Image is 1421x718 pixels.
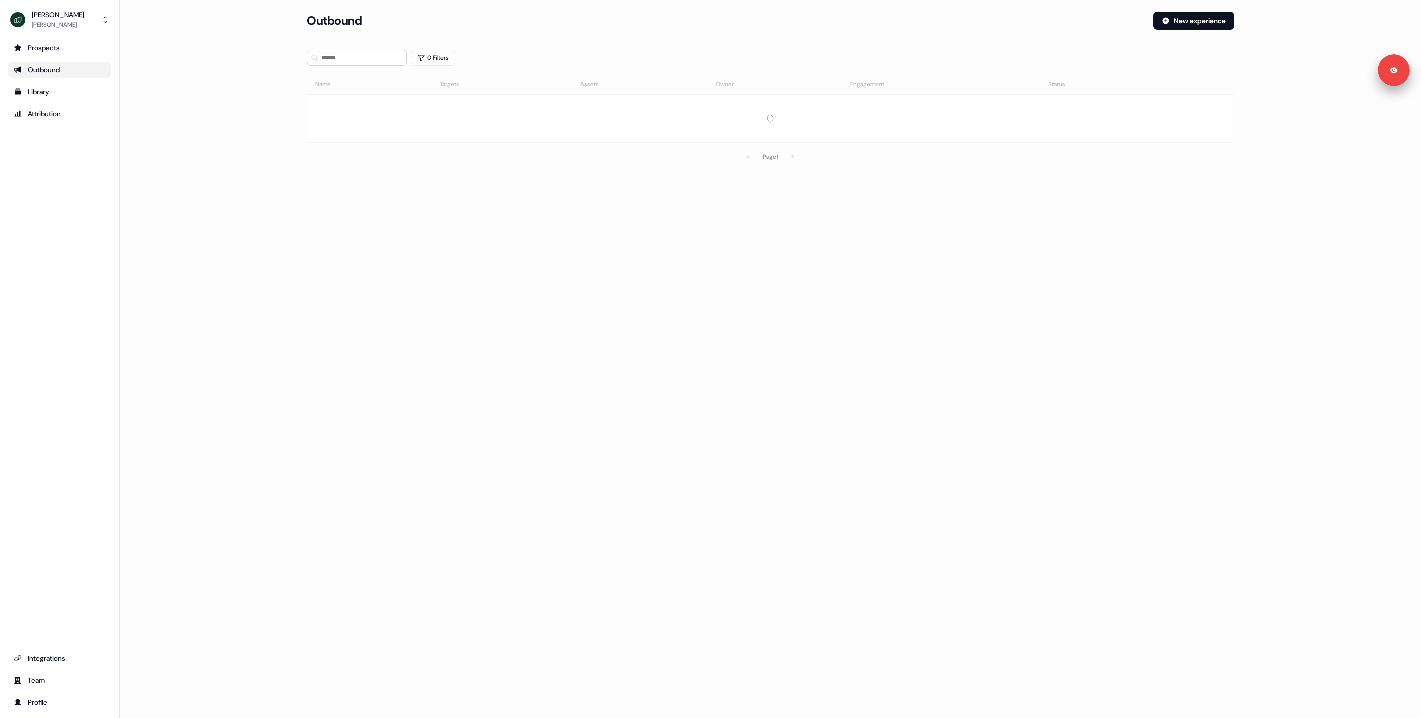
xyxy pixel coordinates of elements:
a: Go to integrations [8,650,111,666]
div: Profile [14,697,105,707]
a: Go to attribution [8,106,111,122]
div: Prospects [14,43,105,53]
button: [PERSON_NAME][PERSON_NAME] [8,8,111,32]
div: Team [14,675,105,685]
div: Attribution [14,109,105,119]
button: New experience [1153,12,1234,30]
div: [PERSON_NAME] [32,10,84,20]
div: Outbound [14,65,105,75]
h3: Outbound [307,13,362,28]
div: Library [14,87,105,97]
div: Integrations [14,653,105,663]
button: 0 Filters [411,50,455,66]
a: Go to team [8,672,111,688]
div: [PERSON_NAME] [32,20,84,30]
a: Go to outbound experience [8,62,111,78]
a: Go to profile [8,694,111,710]
a: Go to prospects [8,40,111,56]
a: Go to templates [8,84,111,100]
